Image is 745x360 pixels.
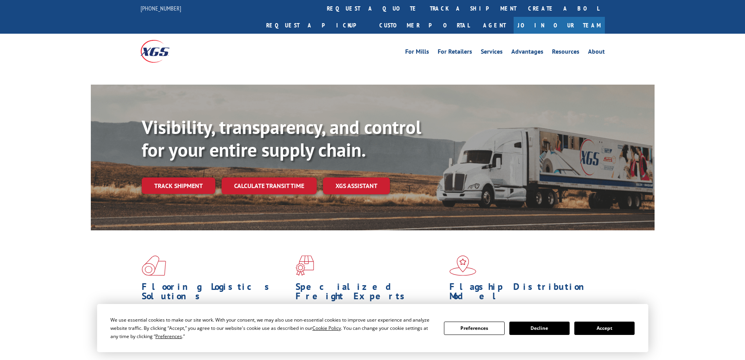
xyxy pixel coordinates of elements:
[155,333,182,340] span: Preferences
[312,325,341,331] span: Cookie Policy
[552,49,579,57] a: Resources
[373,17,475,34] a: Customer Portal
[481,49,503,57] a: Services
[449,255,476,276] img: xgs-icon-flagship-distribution-model-red
[141,4,181,12] a: [PHONE_NUMBER]
[222,177,317,194] a: Calculate transit time
[97,304,648,352] div: Cookie Consent Prompt
[296,255,314,276] img: xgs-icon-focused-on-flooring-red
[514,17,605,34] a: Join Our Team
[574,322,635,335] button: Accept
[142,282,290,305] h1: Flooring Logistics Solutions
[444,322,504,335] button: Preferences
[296,282,444,305] h1: Specialized Freight Experts
[323,177,390,194] a: XGS ASSISTANT
[142,255,166,276] img: xgs-icon-total-supply-chain-intelligence-red
[449,282,597,305] h1: Flagship Distribution Model
[110,316,435,340] div: We use essential cookies to make our site work. With your consent, we may also use non-essential ...
[405,49,429,57] a: For Mills
[511,49,543,57] a: Advantages
[438,49,472,57] a: For Retailers
[142,177,215,194] a: Track shipment
[475,17,514,34] a: Agent
[588,49,605,57] a: About
[260,17,373,34] a: Request a pickup
[142,115,421,162] b: Visibility, transparency, and control for your entire supply chain.
[509,322,570,335] button: Decline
